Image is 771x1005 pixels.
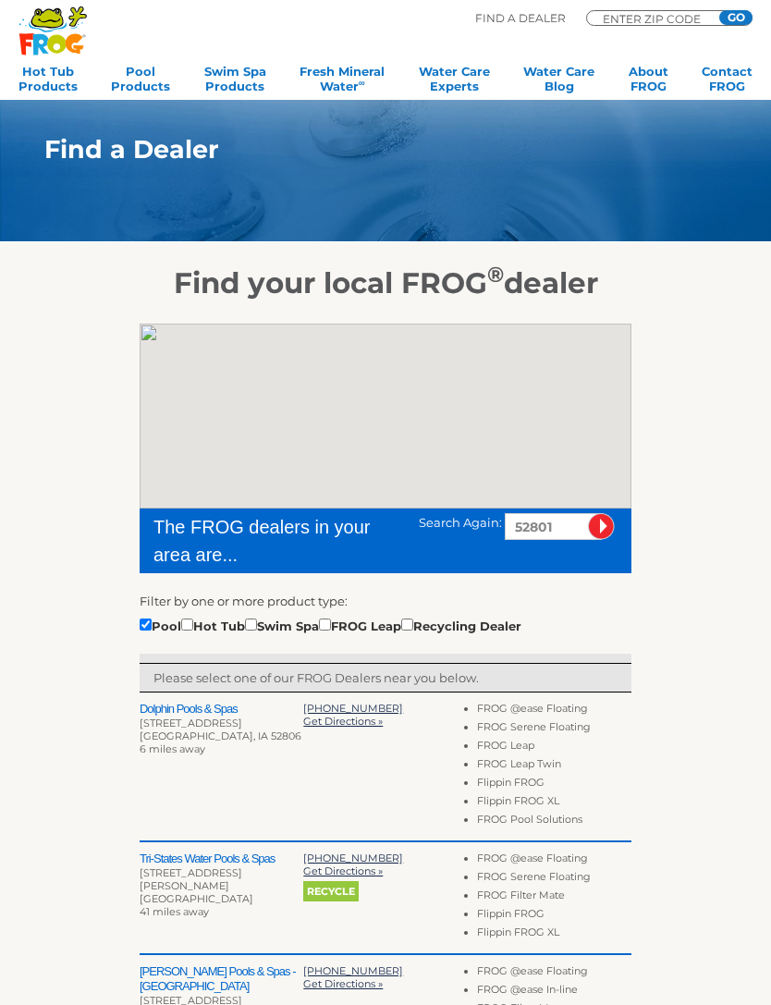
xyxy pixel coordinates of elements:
[17,265,754,300] h2: Find your local FROG dealer
[601,14,712,23] input: Zip Code Form
[475,10,566,27] p: Find A Dealer
[140,702,303,717] h2: Dolphin Pools & Spas
[477,907,631,925] li: Flippin FROG
[303,702,403,715] a: [PHONE_NUMBER]
[153,668,618,687] p: Please select one of our FROG Dealers near you below.
[719,10,753,25] input: GO
[303,864,383,877] a: Get Directions »
[140,717,303,729] div: [STREET_ADDRESS]
[140,615,521,635] div: Pool Hot Tub Swim Spa FROG Leap Recycling Dealer
[477,983,631,1001] li: FROG @ease In-line
[140,964,303,994] h2: [PERSON_NAME] Pools & Spas - [GEOGRAPHIC_DATA]
[477,852,631,870] li: FROG @ease Floating
[140,866,303,892] div: [STREET_ADDRESS][PERSON_NAME]
[153,513,392,569] div: The FROG dealers in your area are...
[303,881,359,901] span: Recycle
[303,852,403,864] a: [PHONE_NUMBER]
[140,592,348,610] label: Filter by one or more product type:
[477,720,631,739] li: FROG Serene Floating
[523,64,594,101] a: Water CareBlog
[477,794,631,813] li: Flippin FROG XL
[477,776,631,794] li: Flippin FROG
[140,852,303,866] h2: Tri-States Water Pools & Spas
[44,135,680,164] h1: Find a Dealer
[477,739,631,757] li: FROG Leap
[111,64,170,101] a: PoolProducts
[140,742,205,755] span: 6 miles away
[487,261,504,288] sup: ®
[303,964,403,977] a: [PHONE_NUMBER]
[300,64,385,101] a: Fresh MineralWater∞
[477,870,631,889] li: FROG Serene Floating
[702,64,753,101] a: ContactFROG
[359,78,365,88] sup: ∞
[303,977,383,990] a: Get Directions »
[140,905,209,918] span: 41 miles away
[629,64,668,101] a: AboutFROG
[588,513,615,540] input: Submit
[477,757,631,776] li: FROG Leap Twin
[204,64,266,101] a: Swim SpaProducts
[477,925,631,944] li: Flippin FROG XL
[477,964,631,983] li: FROG @ease Floating
[140,729,303,742] div: [GEOGRAPHIC_DATA], IA 52806
[477,702,631,720] li: FROG @ease Floating
[18,64,78,101] a: Hot TubProducts
[419,64,490,101] a: Water CareExperts
[140,892,303,905] div: [GEOGRAPHIC_DATA]
[477,889,631,907] li: FROG Filter Mate
[477,813,631,831] li: FROG Pool Solutions
[419,515,502,530] span: Search Again:
[303,715,383,728] a: Get Directions »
